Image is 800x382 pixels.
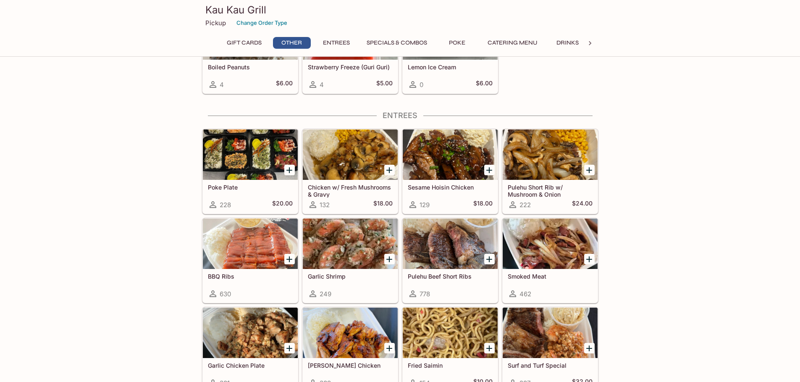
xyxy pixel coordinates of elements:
[222,37,266,49] button: Gift Cards
[420,201,430,209] span: 129
[308,362,393,369] h5: [PERSON_NAME] Chicken
[503,308,598,358] div: Surf and Turf Special
[320,81,324,89] span: 4
[308,184,393,198] h5: Chicken w/ Fresh Mushrooms & Gravy
[408,362,493,369] h5: Fried Saimin
[408,63,493,71] h5: Lemon Ice Cream
[408,273,493,280] h5: Pulehu Beef Short Ribs
[384,343,395,353] button: Add Teri Chicken
[203,129,298,180] div: Poke Plate
[302,218,398,303] a: Garlic Shrimp249
[384,165,395,175] button: Add Chicken w/ Fresh Mushrooms & Gravy
[376,79,393,90] h5: $5.00
[549,37,587,49] button: Drinks
[205,19,226,27] p: Pickup
[308,63,393,71] h5: Strawberry Freeze (Guri Guri)
[303,219,398,269] div: Garlic Shrimp
[272,200,293,210] h5: $20.00
[284,343,295,353] button: Add Garlic Chicken Plate
[317,37,355,49] button: Entrees
[202,111,598,120] h4: Entrees
[508,184,593,198] h5: Pulehu Short Rib w/ Mushroom & Onion
[203,9,298,60] div: Boiled Peanuts
[233,16,291,29] button: Change Order Type
[303,308,398,358] div: Teri Chicken
[502,129,598,214] a: Pulehu Short Rib w/ Mushroom & Onion222$24.00
[502,218,598,303] a: Smoked Meat462
[205,3,595,16] h3: Kau Kau Grill
[508,362,593,369] h5: Surf and Turf Special
[519,201,531,209] span: 222
[484,254,495,264] button: Add Pulehu Beef Short Ribs
[220,290,231,298] span: 630
[503,219,598,269] div: Smoked Meat
[208,273,293,280] h5: BBQ Ribs
[402,129,498,214] a: Sesame Hoisin Chicken129$18.00
[384,254,395,264] button: Add Garlic Shrimp
[276,79,293,90] h5: $6.00
[402,218,498,303] a: Pulehu Beef Short Ribs778
[403,308,498,358] div: Fried Saimin
[484,343,495,353] button: Add Fried Saimin
[303,9,398,60] div: Strawberry Freeze (Guri Guri)
[373,200,393,210] h5: $18.00
[220,81,224,89] span: 4
[503,129,598,180] div: Pulehu Short Rib w/ Mushroom & Onion
[308,273,393,280] h5: Garlic Shrimp
[273,37,311,49] button: Other
[203,308,298,358] div: Garlic Chicken Plate
[420,81,423,89] span: 0
[584,165,595,175] button: Add Pulehu Short Rib w/ Mushroom & Onion
[303,129,398,180] div: Chicken w/ Fresh Mushrooms & Gravy
[584,343,595,353] button: Add Surf and Turf Special
[284,165,295,175] button: Add Poke Plate
[403,219,498,269] div: Pulehu Beef Short Ribs
[320,201,330,209] span: 132
[208,362,293,369] h5: Garlic Chicken Plate
[508,273,593,280] h5: Smoked Meat
[484,165,495,175] button: Add Sesame Hoisin Chicken
[403,9,498,60] div: Lemon Ice Cream
[584,254,595,264] button: Add Smoked Meat
[438,37,476,49] button: Poke
[202,218,298,303] a: BBQ Ribs630
[476,79,493,90] h5: $6.00
[208,63,293,71] h5: Boiled Peanuts
[302,129,398,214] a: Chicken w/ Fresh Mushrooms & Gravy132$18.00
[408,184,493,191] h5: Sesame Hoisin Chicken
[202,129,298,214] a: Poke Plate228$20.00
[320,290,331,298] span: 249
[403,129,498,180] div: Sesame Hoisin Chicken
[362,37,432,49] button: Specials & Combos
[203,219,298,269] div: BBQ Ribs
[220,201,231,209] span: 228
[473,200,493,210] h5: $18.00
[284,254,295,264] button: Add BBQ Ribs
[519,290,531,298] span: 462
[420,290,430,298] span: 778
[572,200,593,210] h5: $24.00
[483,37,542,49] button: Catering Menu
[208,184,293,191] h5: Poke Plate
